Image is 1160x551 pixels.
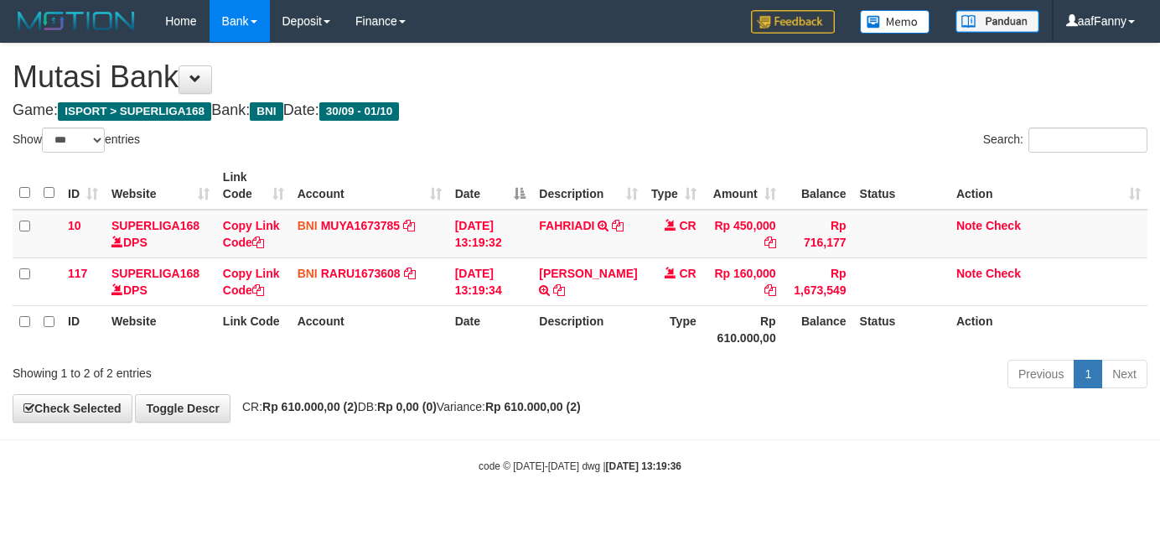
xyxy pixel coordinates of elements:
[751,10,835,34] img: Feedback.jpg
[703,210,783,258] td: Rp 450,000
[703,305,783,353] th: Rp 610.000,00
[250,102,282,121] span: BNI
[853,305,950,353] th: Status
[68,219,81,232] span: 10
[680,219,697,232] span: CR
[703,257,783,305] td: Rp 160,000
[105,162,216,210] th: Website: activate to sort column ascending
[764,236,776,249] a: Copy Rp 450,000 to clipboard
[216,162,291,210] th: Link Code: activate to sort column ascending
[42,127,105,153] select: Showentries
[986,219,1021,232] a: Check
[223,219,280,249] a: Copy Link Code
[404,267,416,280] a: Copy RARU1673608 to clipboard
[13,358,471,382] div: Showing 1 to 2 of 2 entries
[403,219,415,232] a: Copy MUYA1673785 to clipboard
[950,305,1147,353] th: Action
[680,267,697,280] span: CR
[645,305,703,353] th: Type
[764,283,776,297] a: Copy Rp 160,000 to clipboard
[216,305,291,353] th: Link Code
[13,102,1147,119] h4: Game: Bank: Date:
[950,162,1147,210] th: Action: activate to sort column ascending
[13,60,1147,94] h1: Mutasi Bank
[532,305,644,353] th: Description
[377,400,437,413] strong: Rp 0,00 (0)
[532,162,644,210] th: Description: activate to sort column ascending
[111,267,199,280] a: SUPERLIGA168
[291,305,448,353] th: Account
[111,219,199,232] a: SUPERLIGA168
[853,162,950,210] th: Status
[61,162,105,210] th: ID: activate to sort column ascending
[986,267,1021,280] a: Check
[1101,360,1147,388] a: Next
[539,267,637,280] a: [PERSON_NAME]
[448,257,533,305] td: [DATE] 13:19:34
[68,267,87,280] span: 117
[13,8,140,34] img: MOTION_logo.png
[105,210,216,258] td: DPS
[321,219,400,232] a: MUYA1673785
[860,10,930,34] img: Button%20Memo.svg
[645,162,703,210] th: Type: activate to sort column ascending
[135,394,230,423] a: Toggle Descr
[61,305,105,353] th: ID
[539,219,594,232] a: FAHRIADI
[1007,360,1075,388] a: Previous
[783,257,853,305] td: Rp 1,673,549
[234,400,581,413] span: CR: DB: Variance:
[955,10,1039,33] img: panduan.png
[13,127,140,153] label: Show entries
[58,102,211,121] span: ISPORT > SUPERLIGA168
[956,219,982,232] a: Note
[783,305,853,353] th: Balance
[783,210,853,258] td: Rp 716,177
[612,219,624,232] a: Copy FAHRIADI to clipboard
[956,267,982,280] a: Note
[553,283,565,297] a: Copy KHOIRUL WALIDIN to clipboard
[321,267,401,280] a: RARU1673608
[606,460,681,472] strong: [DATE] 13:19:36
[448,305,533,353] th: Date
[479,460,681,472] small: code © [DATE]-[DATE] dwg |
[298,219,318,232] span: BNI
[448,210,533,258] td: [DATE] 13:19:32
[13,394,132,423] a: Check Selected
[1074,360,1102,388] a: 1
[291,162,448,210] th: Account: activate to sort column ascending
[983,127,1147,153] label: Search:
[485,400,581,413] strong: Rp 610.000,00 (2)
[1028,127,1147,153] input: Search:
[783,162,853,210] th: Balance
[298,267,318,280] span: BNI
[703,162,783,210] th: Amount: activate to sort column ascending
[105,305,216,353] th: Website
[262,400,358,413] strong: Rp 610.000,00 (2)
[223,267,280,297] a: Copy Link Code
[319,102,400,121] span: 30/09 - 01/10
[448,162,533,210] th: Date: activate to sort column descending
[105,257,216,305] td: DPS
